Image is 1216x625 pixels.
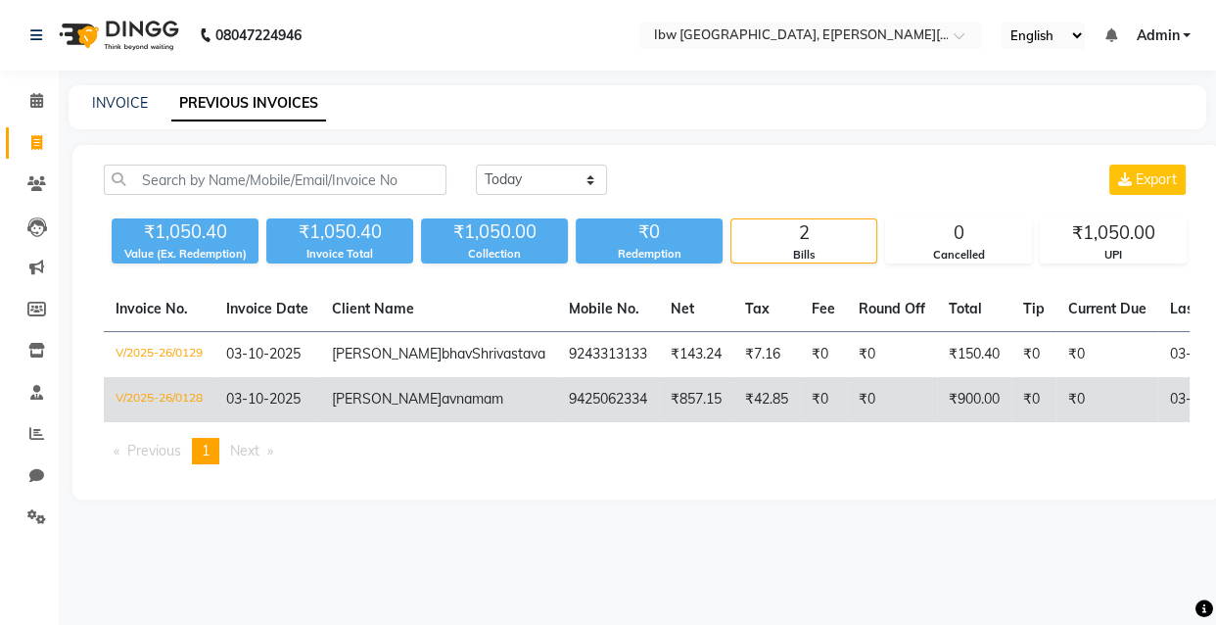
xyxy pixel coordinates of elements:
span: Fee [812,300,835,317]
td: ₹0 [847,332,937,378]
td: V/2025-26/0129 [104,332,214,378]
div: 2 [731,219,876,247]
td: ₹42.85 [733,377,800,422]
td: ₹0 [800,377,847,422]
span: Net [671,300,694,317]
div: ₹1,050.40 [266,218,413,246]
span: Total [949,300,982,317]
td: ₹0 [800,332,847,378]
span: Invoice Date [226,300,308,317]
div: ₹1,050.40 [112,218,258,246]
span: [PERSON_NAME]bhav [332,345,472,362]
span: Export [1136,170,1177,188]
span: Client Name [332,300,414,317]
td: ₹0 [1056,377,1158,422]
span: Next [230,442,259,459]
span: 03-10-2025 [226,345,301,362]
button: Export [1109,165,1186,195]
span: Current Due [1068,300,1146,317]
b: 08047224946 [215,8,302,63]
div: ₹0 [576,218,723,246]
span: mam [472,390,503,408]
span: Previous [127,442,181,459]
td: ₹143.24 [659,332,733,378]
span: [PERSON_NAME]avna [332,390,472,408]
img: logo [50,8,184,63]
span: Mobile No. [569,300,639,317]
span: Invoice No. [116,300,188,317]
span: Admin [1136,25,1179,46]
a: PREVIOUS INVOICES [171,86,326,121]
a: INVOICE [92,94,148,112]
div: Value (Ex. Redemption) [112,246,258,263]
div: Collection [421,246,568,263]
td: ₹900.00 [937,377,1011,422]
nav: Pagination [104,438,1190,464]
td: ₹0 [1011,332,1056,378]
td: ₹150.40 [937,332,1011,378]
td: ₹0 [1056,332,1158,378]
td: 9425062334 [557,377,659,422]
span: 1 [202,442,210,459]
td: 9243313133 [557,332,659,378]
td: ₹7.16 [733,332,800,378]
div: Redemption [576,246,723,263]
input: Search by Name/Mobile/Email/Invoice No [104,165,446,195]
div: 0 [886,219,1031,247]
span: 03-10-2025 [226,390,301,408]
div: ₹1,050.00 [1041,219,1186,247]
div: Invoice Total [266,246,413,263]
td: ₹0 [1011,377,1056,422]
td: V/2025-26/0128 [104,377,214,422]
div: UPI [1041,247,1186,264]
td: ₹857.15 [659,377,733,422]
span: Shrivastava [472,345,545,362]
div: Bills [731,247,876,264]
span: Tax [745,300,770,317]
span: Tip [1023,300,1045,317]
span: Round Off [859,300,925,317]
td: ₹0 [847,377,937,422]
div: ₹1,050.00 [421,218,568,246]
div: Cancelled [886,247,1031,264]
